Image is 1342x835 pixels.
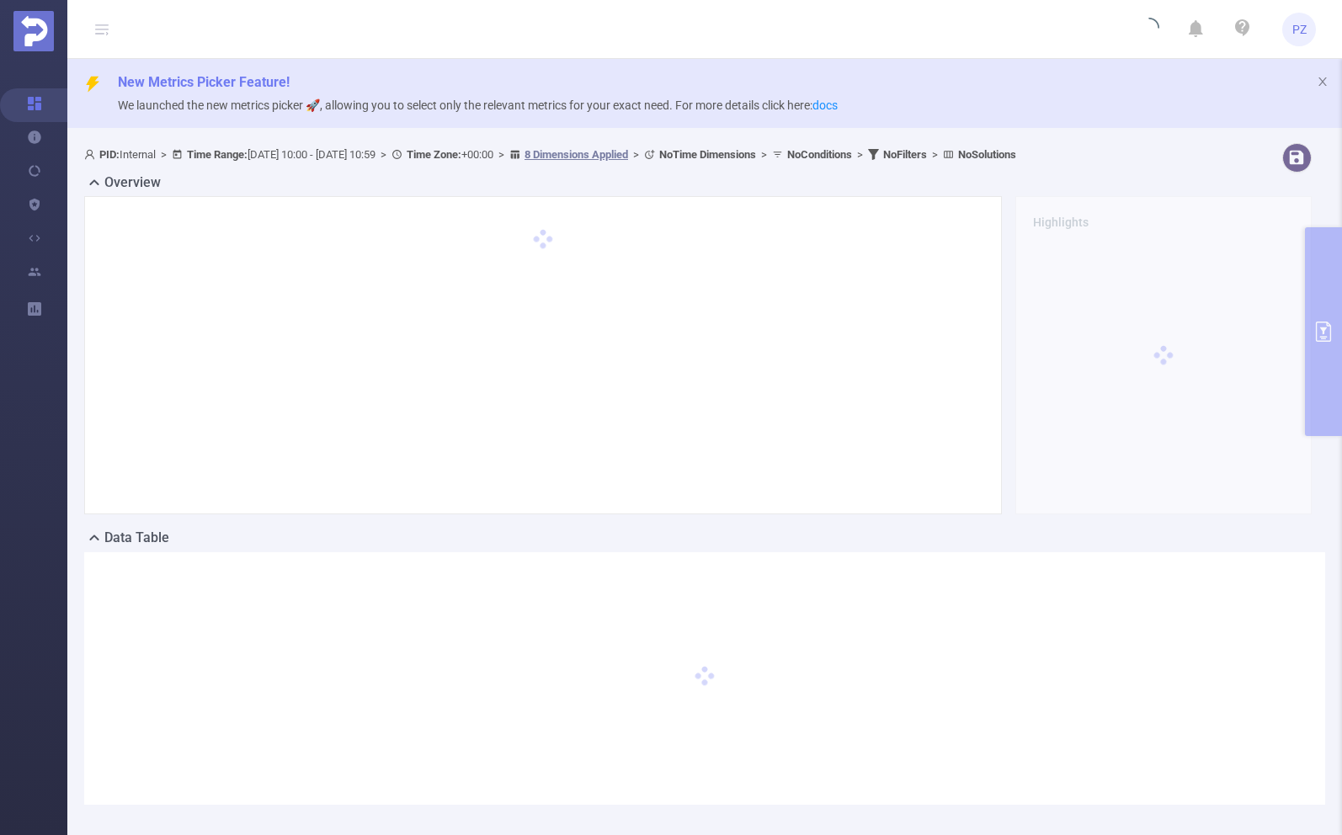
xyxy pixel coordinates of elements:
i: icon: close [1317,76,1329,88]
span: > [156,148,172,161]
i: icon: loading [1139,18,1159,41]
span: New Metrics Picker Feature! [118,74,290,90]
button: icon: close [1317,72,1329,91]
b: No Conditions [787,148,852,161]
span: > [852,148,868,161]
h2: Overview [104,173,161,193]
h2: Data Table [104,528,169,548]
span: Internal [DATE] 10:00 - [DATE] 10:59 +00:00 [84,148,1016,161]
b: No Filters [883,148,927,161]
b: No Time Dimensions [659,148,756,161]
u: 8 Dimensions Applied [525,148,628,161]
b: No Solutions [958,148,1016,161]
span: > [493,148,509,161]
b: Time Range: [187,148,248,161]
span: PZ [1292,13,1307,46]
img: Protected Media [13,11,54,51]
b: Time Zone: [407,148,461,161]
a: docs [812,98,838,112]
span: > [628,148,644,161]
span: > [756,148,772,161]
span: > [375,148,391,161]
i: icon: thunderbolt [84,76,101,93]
b: PID: [99,148,120,161]
span: We launched the new metrics picker 🚀, allowing you to select only the relevant metrics for your e... [118,98,838,112]
span: > [927,148,943,161]
i: icon: user [84,149,99,160]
